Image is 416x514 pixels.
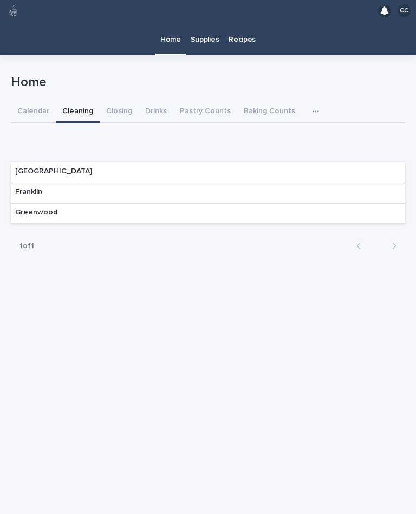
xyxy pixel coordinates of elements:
p: Franklin [15,187,42,197]
button: Back [348,241,376,251]
button: Cleaning [56,101,100,123]
button: Pastry Counts [173,101,237,123]
button: Calendar [11,101,56,123]
a: Supplies [186,22,224,55]
a: Franklin [11,183,405,204]
div: CC [398,4,411,17]
a: Home [155,22,186,54]
p: Home [11,75,401,90]
a: [GEOGRAPHIC_DATA] [11,162,405,183]
button: Closing [100,101,139,123]
img: 80hjoBaRqlyywVK24fQd [6,4,21,18]
p: [GEOGRAPHIC_DATA] [15,167,92,176]
button: Drinks [139,101,173,123]
a: Greenwood [11,204,405,224]
a: Recipes [224,22,261,55]
button: Next [376,241,405,251]
p: Supplies [191,22,219,44]
p: 1 of 1 [11,233,43,259]
p: Recipes [229,22,256,44]
p: Home [160,22,181,44]
button: Baking Counts [237,101,302,123]
p: Greenwood [15,208,57,217]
